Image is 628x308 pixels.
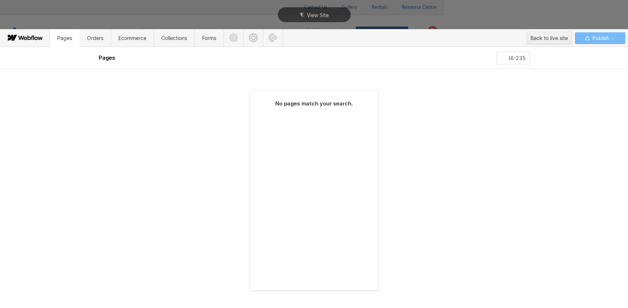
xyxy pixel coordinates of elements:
input: Search pages... [497,52,529,64]
span: Orders [87,35,103,41]
button: Publish [575,32,625,44]
span: Collections [161,35,187,41]
span: Pages [99,54,115,61]
span: Pages [57,35,72,41]
span: Text us [3,17,23,24]
div: Back to live site [530,33,568,44]
span: No pages match your search. [275,100,353,107]
span: Forms [202,35,216,41]
button: Back to live site [526,32,572,44]
span: Publish [591,33,609,44]
span: Ecommerce [118,35,146,41]
span: View Site [307,12,329,18]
